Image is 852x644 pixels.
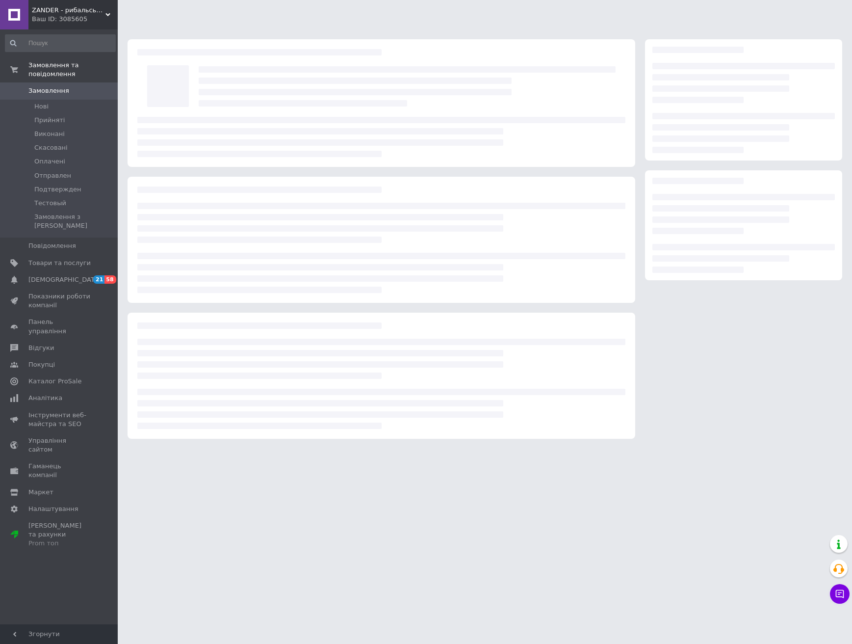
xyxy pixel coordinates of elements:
span: Повідомлення [28,241,76,250]
span: Оплачені [34,157,65,166]
span: Прийняті [34,116,65,125]
span: [DEMOGRAPHIC_DATA] [28,275,101,284]
span: Замовлення з [PERSON_NAME] [34,213,115,230]
span: 58 [104,275,116,284]
span: Замовлення та повідомлення [28,61,118,79]
span: Товари та послуги [28,259,91,268]
div: Ваш ID: 3085605 [32,15,118,24]
span: Маркет [28,488,53,497]
span: Виконані [34,130,65,138]
span: Інструменти веб-майстра та SEO [28,411,91,429]
span: [PERSON_NAME] та рахунки [28,521,91,548]
span: Панель управління [28,318,91,335]
span: 21 [93,275,104,284]
span: Каталог ProSale [28,377,81,386]
div: Prom топ [28,539,91,548]
span: Замовлення [28,86,69,95]
span: Показники роботи компанії [28,292,91,310]
button: Чат з покупцем [830,584,850,604]
span: Управління сайтом [28,436,91,454]
span: Отправлен [34,171,71,180]
span: Нові [34,102,49,111]
input: Пошук [5,34,116,52]
span: Подтвержден [34,185,81,194]
span: ZANDER - рибальський інтернет-магазин [32,6,105,15]
span: Скасовані [34,143,68,152]
span: Тестовый [34,199,66,208]
span: Аналітика [28,394,62,402]
span: Гаманець компанії [28,462,91,480]
span: Відгуки [28,344,54,352]
span: Налаштування [28,505,78,513]
span: Покупці [28,360,55,369]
